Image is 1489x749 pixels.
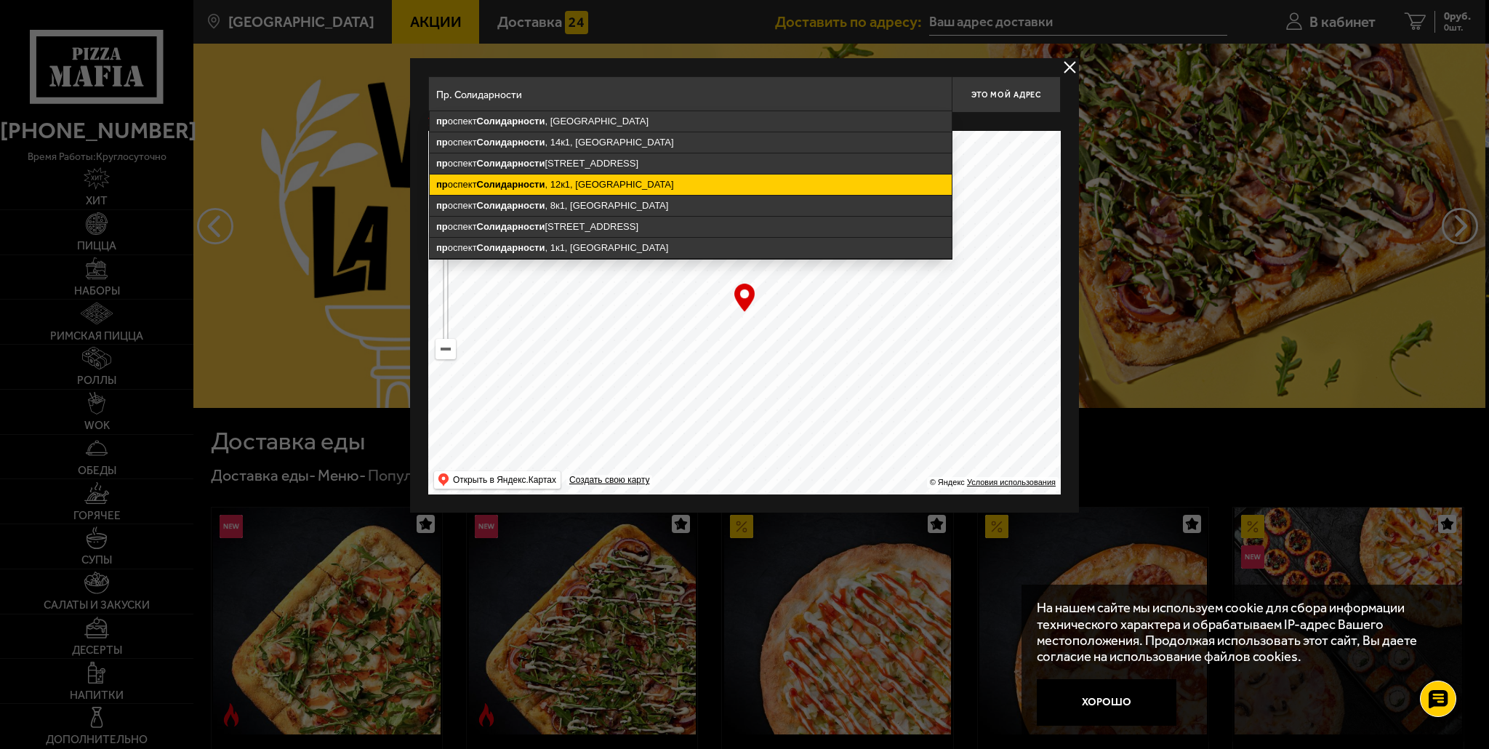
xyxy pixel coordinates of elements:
[1061,58,1079,76] button: delivery type
[430,217,952,237] ymaps: оспект [STREET_ADDRESS]
[430,196,952,216] ymaps: оспект , 8к1, [GEOGRAPHIC_DATA]
[436,200,448,211] ymaps: пр
[477,137,545,148] ymaps: Солидарности
[436,137,448,148] ymaps: пр
[436,116,448,127] ymaps: пр
[1037,600,1444,665] p: На нашем сайте мы используем cookie для сбора информации технического характера и обрабатываем IP...
[477,200,545,211] ymaps: Солидарности
[430,111,952,132] ymaps: оспект , [GEOGRAPHIC_DATA]
[453,471,556,489] ymaps: Открыть в Яндекс.Картах
[430,238,952,258] ymaps: оспект , 1к1, [GEOGRAPHIC_DATA]
[430,175,952,195] ymaps: оспект , 12к1, [GEOGRAPHIC_DATA]
[436,221,448,232] ymaps: пр
[434,471,561,489] ymaps: Открыть в Яндекс.Картах
[430,132,952,153] ymaps: оспект , 14к1, [GEOGRAPHIC_DATA]
[477,116,545,127] ymaps: Солидарности
[477,179,545,190] ymaps: Солидарности
[477,242,545,253] ymaps: Солидарности
[428,116,633,128] p: Укажите дом на карте или в поле ввода
[971,90,1041,100] span: Это мой адрес
[436,158,448,169] ymaps: пр
[477,221,545,232] ymaps: Солидарности
[1037,679,1176,726] button: Хорошо
[952,76,1061,113] button: Это мой адрес
[930,478,965,486] ymaps: © Яндекс
[436,179,448,190] ymaps: пр
[566,475,652,486] a: Создать свою карту
[967,478,1056,486] a: Условия использования
[436,242,448,253] ymaps: пр
[477,158,545,169] ymaps: Солидарности
[430,153,952,174] ymaps: оспект [STREET_ADDRESS]
[428,76,952,113] input: Введите адрес доставки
